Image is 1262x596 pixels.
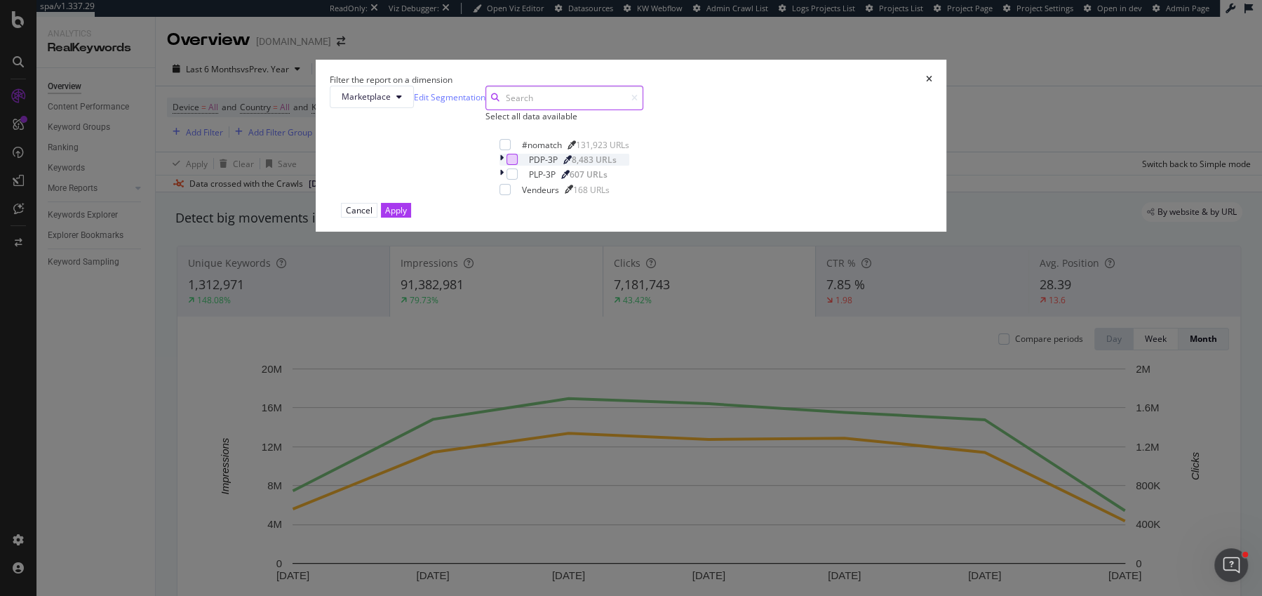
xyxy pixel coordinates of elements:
div: Apply [385,204,407,216]
div: Filter the report on a dimension [330,74,452,86]
div: Vendeurs [522,184,559,196]
button: Marketplace [330,86,414,108]
div: 168 URLs [573,184,610,196]
iframe: Intercom live chat [1214,548,1248,582]
a: Edit Segmentation [414,90,485,105]
div: 607 URLs [570,168,607,180]
button: Cancel [341,203,377,218]
div: PDP-3P [529,154,558,166]
div: modal [316,60,947,232]
div: 131,923 URLs [576,139,629,151]
div: Cancel [346,204,372,216]
div: #nomatch [522,139,562,151]
div: PLP-3P [529,168,556,180]
div: 8,483 URLs [572,154,617,166]
button: Apply [381,203,411,218]
div: Select all data available [485,110,643,122]
div: times [926,74,932,86]
input: Search [485,86,643,110]
span: Marketplace [342,91,391,102]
